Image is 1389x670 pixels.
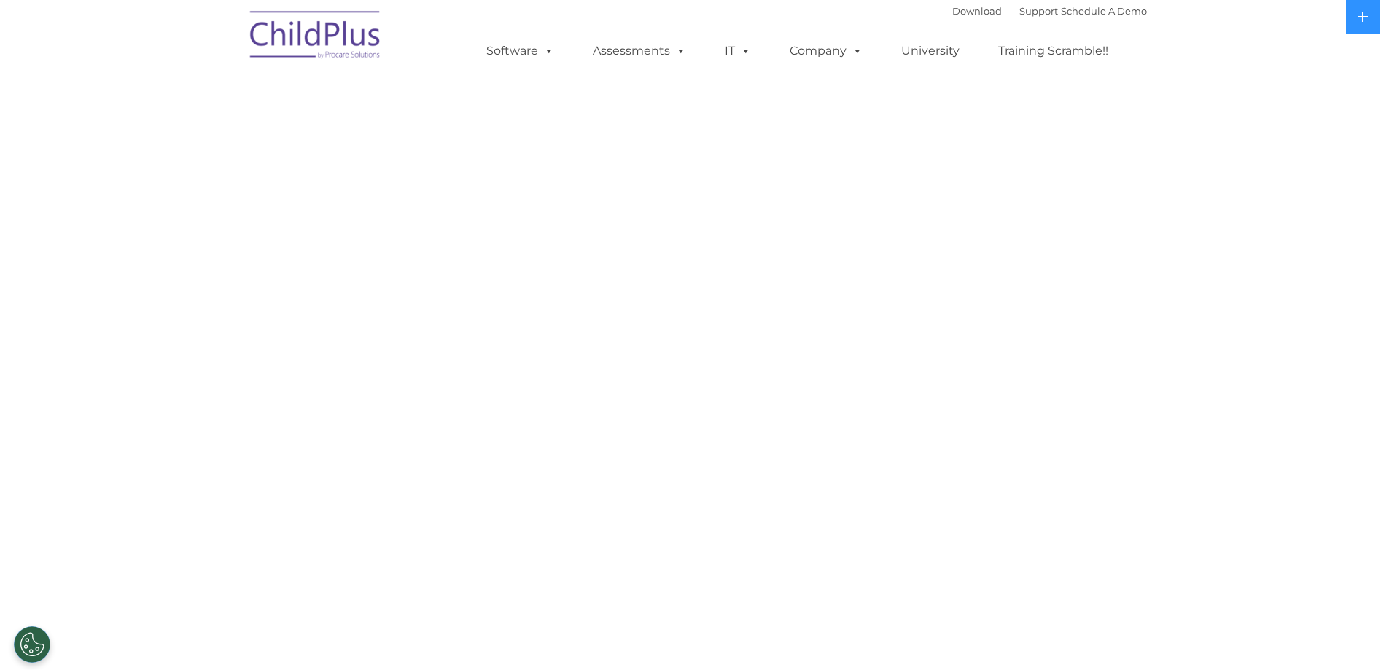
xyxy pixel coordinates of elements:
[952,5,1147,17] font: |
[775,36,877,66] a: Company
[243,1,389,74] img: ChildPlus by Procare Solutions
[578,36,701,66] a: Assessments
[472,36,569,66] a: Software
[710,36,766,66] a: IT
[1019,5,1058,17] a: Support
[984,36,1123,66] a: Training Scramble!!
[952,5,1002,17] a: Download
[1061,5,1147,17] a: Schedule A Demo
[14,626,50,663] button: Cookies Settings
[887,36,974,66] a: University
[1316,600,1389,670] iframe: Chat Widget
